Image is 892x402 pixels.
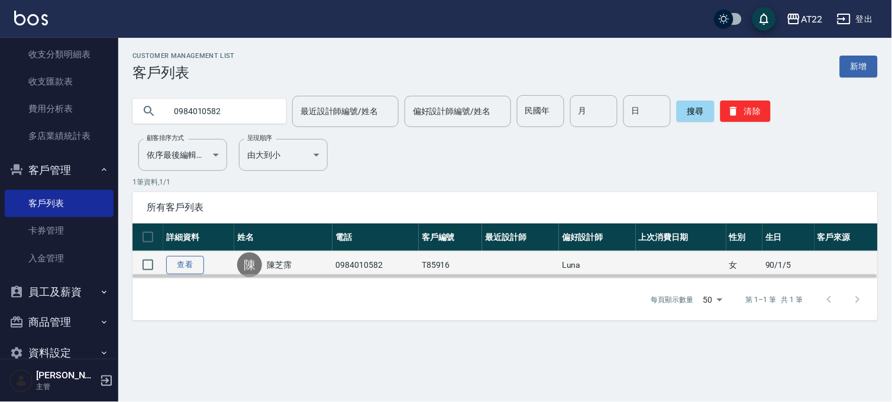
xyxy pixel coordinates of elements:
a: 收支分類明細表 [5,41,114,68]
button: 登出 [832,8,878,30]
a: 客戶列表 [5,190,114,217]
td: 0984010582 [332,251,419,279]
a: 查看 [166,256,204,274]
label: 呈現順序 [247,134,272,142]
h3: 客戶列表 [132,64,235,81]
th: 偏好設計師 [559,223,636,251]
button: 資料設定 [5,338,114,368]
button: 員工及薪資 [5,277,114,307]
img: Logo [14,11,48,25]
th: 電話 [332,223,419,251]
td: Luna [559,251,636,279]
div: 50 [699,284,727,316]
label: 顧客排序方式 [147,134,184,142]
img: Person [9,369,33,393]
p: 每頁顯示數量 [651,294,694,305]
th: 上次消費日期 [636,223,726,251]
a: 卡券管理 [5,217,114,244]
h2: Customer Management List [132,52,235,60]
th: 最近設計師 [482,223,559,251]
th: 詳細資料 [163,223,234,251]
a: 入金管理 [5,245,114,272]
td: T85916 [419,251,482,279]
th: 客戶編號 [419,223,482,251]
button: 商品管理 [5,307,114,338]
div: 陳 [237,252,262,277]
a: 多店業績統計表 [5,122,114,150]
button: save [752,7,776,31]
a: 收支匯款表 [5,68,114,95]
th: 客戶來源 [815,223,878,251]
div: 由大到小 [239,139,328,171]
button: 清除 [720,100,771,122]
p: 主管 [36,381,96,392]
button: 客戶管理 [5,155,114,186]
a: 費用分析表 [5,95,114,122]
a: 陳芝霈 [267,259,292,271]
th: 姓名 [234,223,332,251]
div: AT22 [801,12,823,27]
th: 生日 [762,223,814,251]
td: 女 [726,251,763,279]
button: 搜尋 [677,100,715,122]
div: 依序最後編輯時間 [138,139,227,171]
span: 所有客戶列表 [147,202,864,213]
h5: [PERSON_NAME] [36,369,96,381]
button: AT22 [782,7,828,31]
p: 1 筆資料, 1 / 1 [132,177,878,187]
input: 搜尋關鍵字 [166,95,277,127]
a: 新增 [840,56,878,77]
th: 性別 [726,223,763,251]
p: 第 1–1 筆 共 1 筆 [746,294,803,305]
td: 90/1/5 [762,251,814,279]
